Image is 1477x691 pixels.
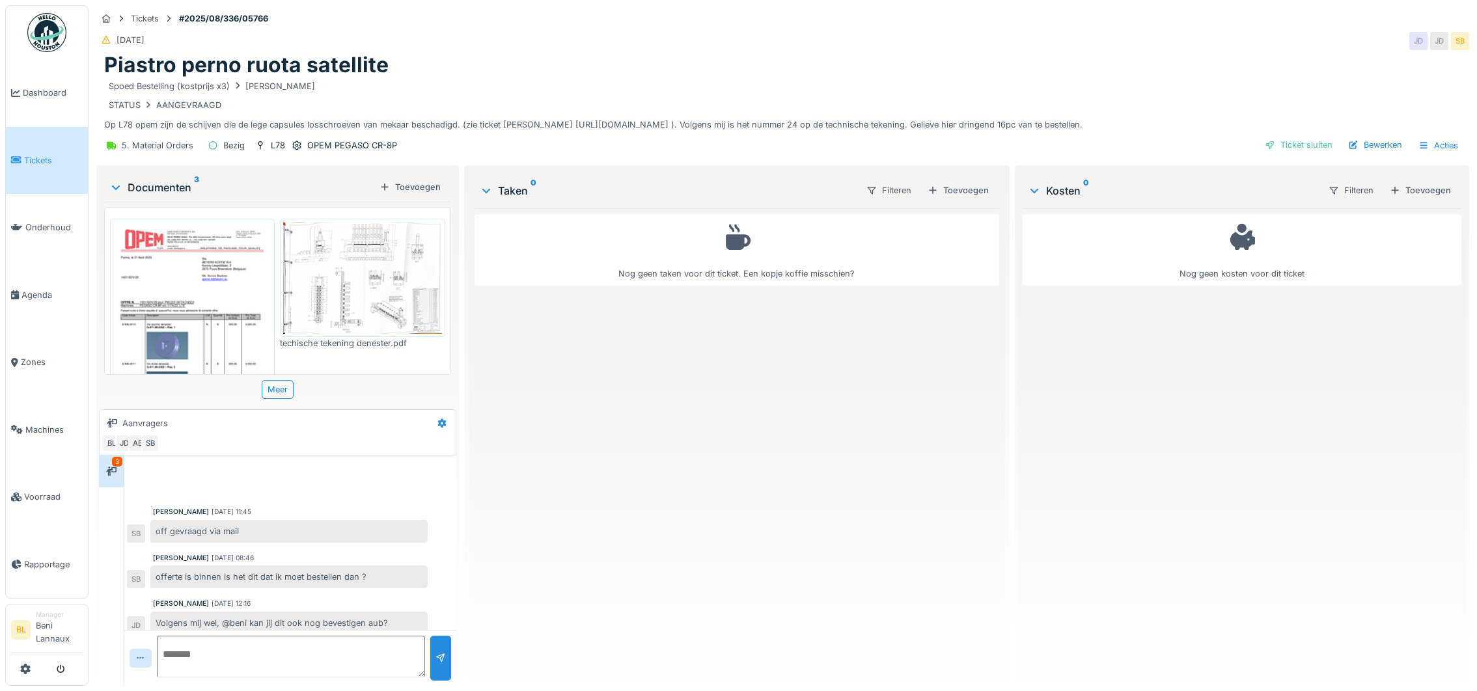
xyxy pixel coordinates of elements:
[531,183,536,198] sup: 0
[127,616,145,634] div: JD
[25,424,83,436] span: Machines
[122,417,168,429] div: Aanvragers
[21,356,83,368] span: Zones
[109,80,315,92] div: Spoed Bestelling (kostprijs x3) [PERSON_NAME]
[36,610,83,619] div: Manager
[153,507,209,517] div: [PERSON_NAME]
[21,289,83,301] span: Agenda
[150,520,428,543] div: off gevraagd via mail
[113,222,271,446] img: rzvxcjhcdsobz3ukhllhog5ps5nx
[1451,32,1469,50] div: SB
[480,183,856,198] div: Taken
[131,12,159,25] div: Tickets
[1413,136,1464,155] div: Acties
[24,491,83,503] span: Voorraad
[104,53,389,77] h1: Piastro perno ruota satellite
[6,531,88,599] a: Rapportage
[104,78,1461,131] div: Op L78 opem zijn de schijven die de lege capsules losschroeven van mekaar beschadigd. (zie ticket...
[1083,183,1089,198] sup: 0
[6,127,88,195] a: Tickets
[25,221,83,234] span: Onderhoud
[6,463,88,531] a: Voorraad
[23,87,83,99] span: Dashboard
[280,337,445,349] div: techische tekening denester.pdf
[223,139,245,152] div: Bezig
[1385,182,1456,199] div: Toevoegen
[6,396,88,464] a: Machines
[1028,183,1318,198] div: Kosten
[283,222,441,334] img: 7wzxvewh8xu5w9i1cmbl0dn3xtmy
[6,329,88,396] a: Zones
[1323,181,1379,200] div: Filteren
[262,380,294,399] div: Meer
[27,13,66,52] img: Badge_color-CXgf-gQk.svg
[24,558,83,571] span: Rapportage
[1409,32,1428,50] div: JD
[1430,32,1448,50] div: JD
[212,507,251,517] div: [DATE] 11:45
[1260,136,1338,154] div: Ticket sluiten
[6,262,88,329] a: Agenda
[11,610,83,653] a: BL ManagerBeni Lannaux
[212,599,251,608] div: [DATE] 12:16
[102,434,120,452] div: BL
[36,610,83,650] li: Beni Lannaux
[483,220,991,280] div: Nog geen taken voor dit ticket. Een kopje koffie misschien?
[6,194,88,262] a: Onderhoud
[922,182,994,199] div: Toevoegen
[127,570,145,588] div: SB
[122,139,193,152] div: 5. Material Orders
[374,178,446,196] div: Toevoegen
[24,154,83,167] span: Tickets
[153,553,209,563] div: [PERSON_NAME]
[1031,220,1453,280] div: Nog geen kosten voor dit ticket
[6,59,88,127] a: Dashboard
[307,139,397,152] div: OPEM PEGASO CR-8P
[150,565,428,588] div: offerte is binnen is het dit dat ik moet bestellen dan ?
[271,139,285,152] div: L78
[212,553,254,563] div: [DATE] 08:46
[115,434,133,452] div: JD
[150,612,428,634] div: Volgens mij wel, @beni kan jij dit ook nog bevestigen aub?
[128,434,146,452] div: AB
[1343,136,1407,154] div: Bewerken
[141,434,159,452] div: SB
[11,620,31,640] li: BL
[153,599,209,608] div: [PERSON_NAME]
[112,457,122,467] div: 3
[861,181,917,200] div: Filteren
[127,524,145,543] div: SB
[194,180,199,195] sup: 3
[117,34,145,46] div: [DATE]
[109,99,221,111] div: STATUS AANGEVRAAGD
[109,180,374,195] div: Documenten
[174,12,273,25] strong: #2025/08/336/05766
